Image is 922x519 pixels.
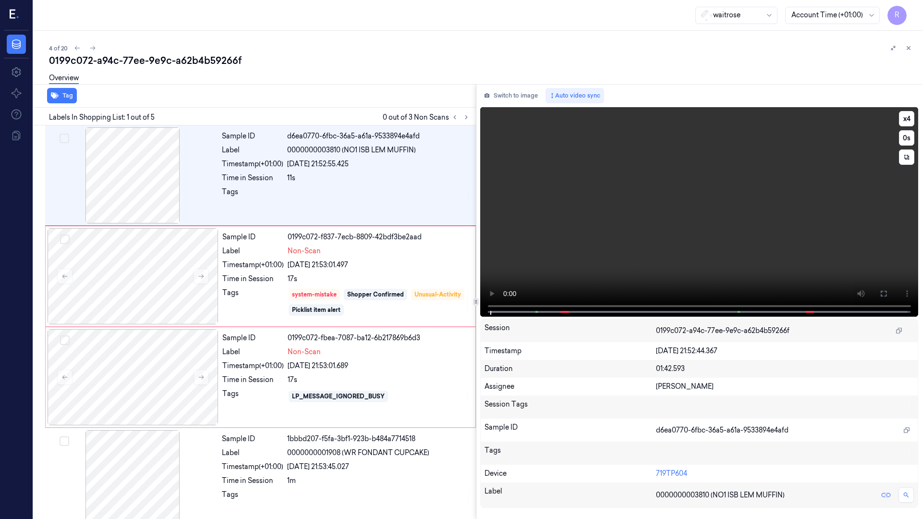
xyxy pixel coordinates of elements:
[656,490,785,500] span: 0000000003810 (NO1 ISB LEM MUFFIN)
[222,288,284,317] div: Tags
[288,347,321,357] span: Non-Scan
[288,333,470,343] div: 0199c072-fbea-7087-ba12-6b217869b6d3
[222,434,283,444] div: Sample ID
[485,469,656,479] div: Device
[60,436,69,446] button: Select row
[288,260,470,270] div: [DATE] 21:53:01.497
[485,382,656,392] div: Assignee
[287,173,470,183] div: 11s
[49,54,914,67] div: 0199c072-a94c-77ee-9e9c-a62b4b59266f
[60,335,70,345] button: Select row
[222,246,284,256] div: Label
[222,476,283,486] div: Time in Session
[49,73,79,84] a: Overview
[222,361,284,371] div: Timestamp (+01:00)
[414,290,461,299] div: Unusual-Activity
[656,382,914,392] div: [PERSON_NAME]
[288,361,470,371] div: [DATE] 21:53:01.689
[485,364,656,374] div: Duration
[60,134,69,143] button: Select row
[222,274,284,284] div: Time in Session
[656,364,914,374] div: 01:42.593
[485,422,656,438] div: Sample ID
[222,145,283,155] div: Label
[222,159,283,169] div: Timestamp (+01:00)
[288,375,470,385] div: 17s
[222,333,284,343] div: Sample ID
[656,326,789,336] span: 0199c072-a94c-77ee-9e9c-a62b4b59266f
[49,44,68,52] span: 4 of 20
[887,6,907,25] button: R
[222,490,283,505] div: Tags
[222,448,283,458] div: Label
[222,389,284,404] div: Tags
[292,306,340,314] div: Picklist item alert
[222,462,283,472] div: Timestamp (+01:00)
[656,346,914,356] div: [DATE] 21:52:44.367
[222,347,284,357] div: Label
[899,111,914,126] button: x4
[485,346,656,356] div: Timestamp
[47,88,77,103] button: Tag
[60,235,70,244] button: Select row
[222,260,284,270] div: Timestamp (+01:00)
[287,434,470,444] div: 1bbbd207-f5fa-3bf1-923b-b484a7714518
[288,232,470,242] div: 0199c072-f837-7ecb-8809-42bdf3be2aad
[288,246,321,256] span: Non-Scan
[222,131,283,141] div: Sample ID
[485,323,656,338] div: Session
[347,290,404,299] div: Shopper Confirmed
[222,375,284,385] div: Time in Session
[656,469,914,479] div: 719TP604
[899,130,914,146] button: 0s
[287,145,416,155] span: 0000000003810 (NO1 ISB LEM MUFFIN)
[485,445,656,461] div: Tags
[49,112,155,123] span: Labels In Shopping List: 1 out of 5
[383,111,472,123] span: 0 out of 3 Non Scans
[292,290,337,299] div: system-mistake
[292,392,385,401] div: LP_MESSAGE_IGNORED_BUSY
[485,399,656,415] div: Session Tags
[287,159,470,169] div: [DATE] 21:52:55.425
[287,476,470,486] div: 1m
[222,232,284,242] div: Sample ID
[222,187,283,202] div: Tags
[288,274,470,284] div: 17s
[546,88,604,103] button: Auto video sync
[480,88,542,103] button: Switch to image
[287,462,470,472] div: [DATE] 21:53:45.027
[656,425,789,435] span: d6ea0770-6fbc-36a5-a61a-9533894e4afd
[485,486,656,504] div: Label
[287,131,470,141] div: d6ea0770-6fbc-36a5-a61a-9533894e4afd
[222,173,283,183] div: Time in Session
[287,448,429,458] span: 0000000001908 (WR FONDANT CUPCAKE)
